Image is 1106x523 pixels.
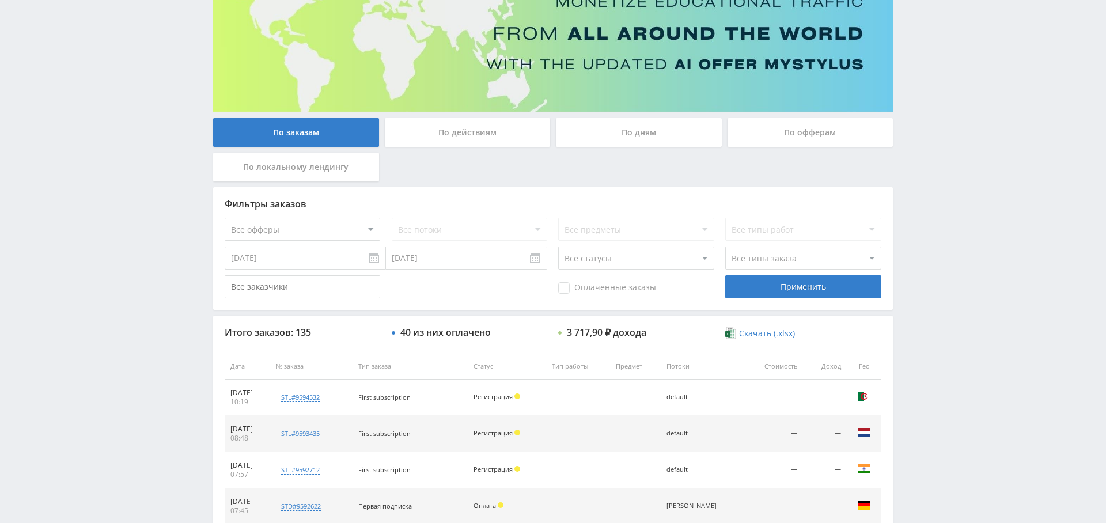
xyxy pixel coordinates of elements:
td: — [803,416,847,452]
div: stl#9593435 [281,429,320,438]
th: Потоки [661,354,743,380]
th: Гео [847,354,881,380]
span: Холд [514,466,520,472]
div: По действиям [385,118,551,147]
div: 10:19 [230,397,264,407]
th: Тип заказа [353,354,468,380]
th: Доход [803,354,847,380]
th: Стоимость [743,354,802,380]
div: По локальному лендингу [213,153,379,181]
th: Тип работы [546,354,610,380]
div: [DATE] [230,497,264,506]
td: — [803,380,847,416]
div: Применить [725,275,881,298]
td: — [743,416,802,452]
div: 07:57 [230,470,264,479]
div: Ringo [666,502,718,510]
th: Предмет [610,354,661,380]
img: nld.png [857,426,871,439]
img: deu.png [857,498,871,512]
div: [DATE] [230,461,264,470]
div: [DATE] [230,388,264,397]
div: 40 из них оплачено [400,327,491,338]
span: First subscription [358,393,411,401]
span: Холд [514,393,520,399]
img: ind.png [857,462,871,476]
div: По заказам [213,118,379,147]
span: Регистрация [474,429,513,437]
th: № заказа [270,354,353,380]
div: default [666,466,718,473]
div: default [666,430,718,437]
th: Статус [468,354,546,380]
span: First subscription [358,429,411,438]
img: dza.png [857,389,871,403]
img: xlsx [725,327,735,339]
a: Скачать (.xlsx) [725,328,794,339]
div: stl#9592712 [281,465,320,475]
td: — [803,452,847,488]
span: Холд [514,430,520,435]
span: Скачать (.xlsx) [739,329,795,338]
span: Регистрация [474,465,513,473]
div: default [666,393,718,401]
span: Оплата [474,501,496,510]
span: Оплаченные заказы [558,282,656,294]
th: Дата [225,354,270,380]
div: 07:45 [230,506,264,516]
span: Регистрация [474,392,513,401]
div: stl#9594532 [281,393,320,402]
div: Фильтры заказов [225,199,881,209]
div: Итого заказов: 135 [225,327,380,338]
span: Холд [498,502,503,508]
td: — [743,380,802,416]
div: 08:48 [230,434,264,443]
div: std#9592622 [281,502,321,511]
span: Первая подписка [358,502,412,510]
td: — [743,452,802,488]
input: Все заказчики [225,275,380,298]
div: [DATE] [230,425,264,434]
span: First subscription [358,465,411,474]
div: По офферам [728,118,893,147]
div: По дням [556,118,722,147]
div: 3 717,90 ₽ дохода [567,327,646,338]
